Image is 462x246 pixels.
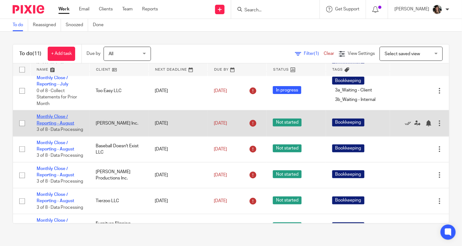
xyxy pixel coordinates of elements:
[109,52,113,56] span: All
[87,50,100,57] p: Due by
[37,218,74,229] a: Monthly Close / Reporting - August
[148,110,207,136] td: [DATE]
[244,8,301,13] input: Search
[332,96,379,103] span: 3b_Waiting - Internal
[89,110,148,136] td: [PERSON_NAME] Inc.
[332,196,364,204] span: Bookkeeping
[37,192,74,203] a: Monthly Close / Reporting - August
[214,121,227,126] span: [DATE]
[332,86,375,94] span: 3a_Waiting - Client
[335,7,359,11] span: Get Support
[214,199,227,203] span: [DATE]
[273,86,301,94] span: In progress
[66,19,88,31] a: Snoozed
[122,6,133,12] a: Team
[142,6,158,12] a: Reports
[405,120,414,126] a: Mark as done
[148,214,207,240] td: [DATE]
[332,119,364,126] span: Bookkeeping
[304,51,324,56] span: Filter
[394,6,429,12] p: [PERSON_NAME]
[99,6,113,12] a: Clients
[332,77,364,85] span: Bookkeeping
[324,51,334,56] a: Clear
[273,222,302,230] span: Not started
[37,179,83,184] span: 3 of 8 · Data Processing
[214,173,227,177] span: [DATE]
[37,205,83,210] span: 3 of 8 · Data Processing
[348,51,375,56] span: View Settings
[214,147,227,151] span: [DATE]
[93,19,108,31] a: Done
[432,4,442,15] img: IMG_2906.JPEG
[214,89,227,93] span: [DATE]
[332,144,364,152] span: Bookkeeping
[314,51,319,56] span: (1)
[37,167,74,177] a: Monthly Close / Reporting - August
[273,170,302,178] span: Not started
[89,214,148,240] td: Furniture Flipping Teacher LLC
[273,196,302,204] span: Not started
[37,141,74,151] a: Monthly Close / Reporting - August
[33,19,61,31] a: Reassigned
[48,47,75,61] a: + Add task
[33,51,41,56] span: (11)
[332,68,343,71] span: Tags
[148,71,207,110] td: [DATE]
[13,5,44,14] img: Pixie
[273,119,302,126] span: Not started
[89,71,148,110] td: Too Easy LLC
[13,19,28,31] a: To do
[37,114,74,125] a: Monthly Close / Reporting - August
[385,52,420,56] span: Select saved view
[148,188,207,214] td: [DATE]
[89,162,148,188] td: [PERSON_NAME] Productions Inc.
[148,136,207,162] td: [DATE]
[37,127,83,132] span: 3 of 8 · Data Processing
[332,170,364,178] span: Bookkeeping
[37,153,83,158] span: 3 of 8 · Data Processing
[79,6,89,12] a: Email
[148,162,207,188] td: [DATE]
[332,222,364,230] span: Bookkeeping
[37,89,77,106] span: 0 of 8 · Collect Statements for Prior Month
[89,136,148,162] td: Baseball Doesn't Exist LLC
[19,50,41,57] h1: To do
[89,188,148,214] td: Tierzoo LLC
[58,6,69,12] a: Work
[273,144,302,152] span: Not started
